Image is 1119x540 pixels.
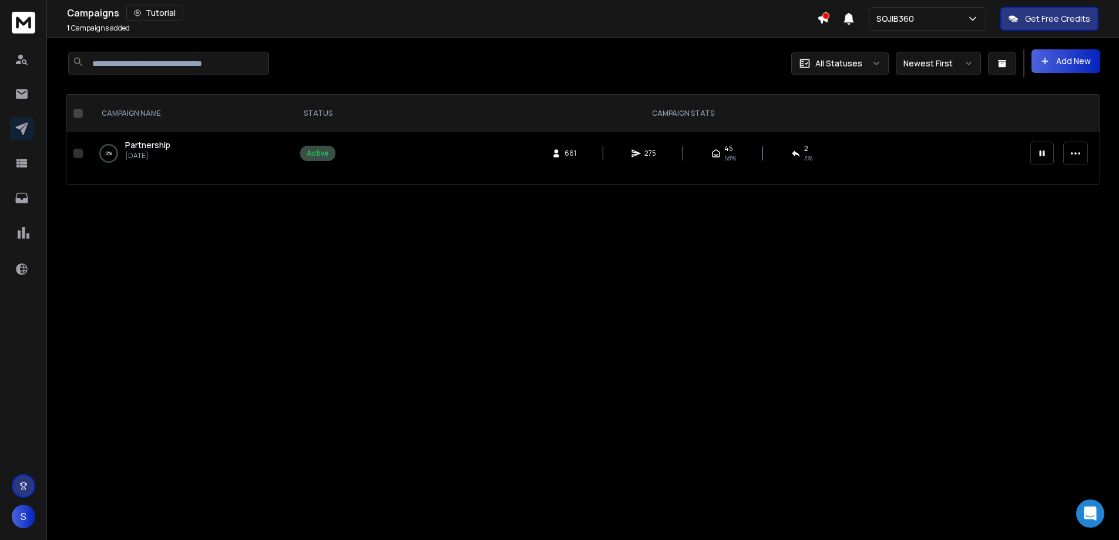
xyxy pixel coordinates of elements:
[804,153,812,163] span: 3 %
[815,58,862,69] p: All Statuses
[724,144,733,153] span: 45
[644,149,656,158] span: 275
[307,149,329,158] div: Active
[125,139,170,151] a: Partnership
[804,144,808,153] span: 2
[67,24,130,33] p: Campaigns added
[12,505,35,528] button: S
[1076,499,1104,528] div: Open Intercom Messenger
[126,5,183,21] button: Tutorial
[1025,13,1090,25] p: Get Free Credits
[88,95,293,132] th: CAMPAIGN NAME
[293,95,342,132] th: STATUS
[724,153,736,163] span: 58 %
[1000,7,1098,31] button: Get Free Credits
[88,132,293,175] td: 0%Partnership[DATE]
[67,5,817,21] div: Campaigns
[125,151,170,160] p: [DATE]
[896,52,981,75] button: Newest First
[125,139,170,150] span: Partnership
[564,149,576,158] span: 661
[342,95,1023,132] th: CAMPAIGN STATS
[1031,49,1100,73] button: Add New
[106,147,112,159] p: 0 %
[67,23,70,33] span: 1
[876,13,919,25] p: SOJIB360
